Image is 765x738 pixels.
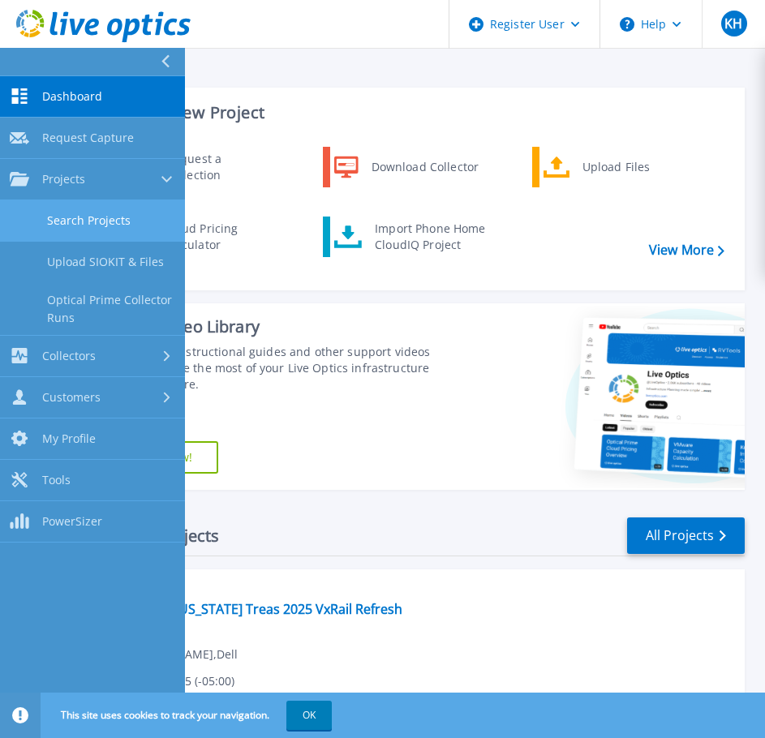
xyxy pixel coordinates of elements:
button: OK [286,701,332,730]
div: Upload Files [574,151,694,183]
div: Import Phone Home CloudIQ Project [367,221,493,253]
div: Request a Collection [158,151,277,183]
div: Download Collector [363,151,486,183]
span: PowerSizer [42,514,102,529]
span: This site uses cookies to track your navigation. [45,701,332,730]
a: Request a Collection [114,147,281,187]
div: Support Video Library [95,316,436,337]
span: Request Capture [42,131,134,145]
span: Projects [42,172,85,187]
a: Upload Files [532,147,698,187]
a: All Projects [627,517,745,554]
a: Download Collector [323,147,489,187]
span: Customers [42,390,101,405]
span: Tools [42,473,71,487]
div: Cloud Pricing Calculator [157,221,277,253]
span: My Profile [42,431,96,446]
span: Optical Prime [122,579,735,597]
a: State Of [US_STATE] Treas 2025 VxRail Refresh [122,601,402,617]
a: Cloud Pricing Calculator [114,217,281,257]
a: View More [649,242,724,258]
span: KH [724,17,742,30]
span: Collectors [42,349,96,363]
div: Find tutorials, instructional guides and other support videos to help you make the most of your L... [95,344,436,393]
span: Dashboard [42,89,102,104]
h3: Start a New Project [115,104,724,122]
